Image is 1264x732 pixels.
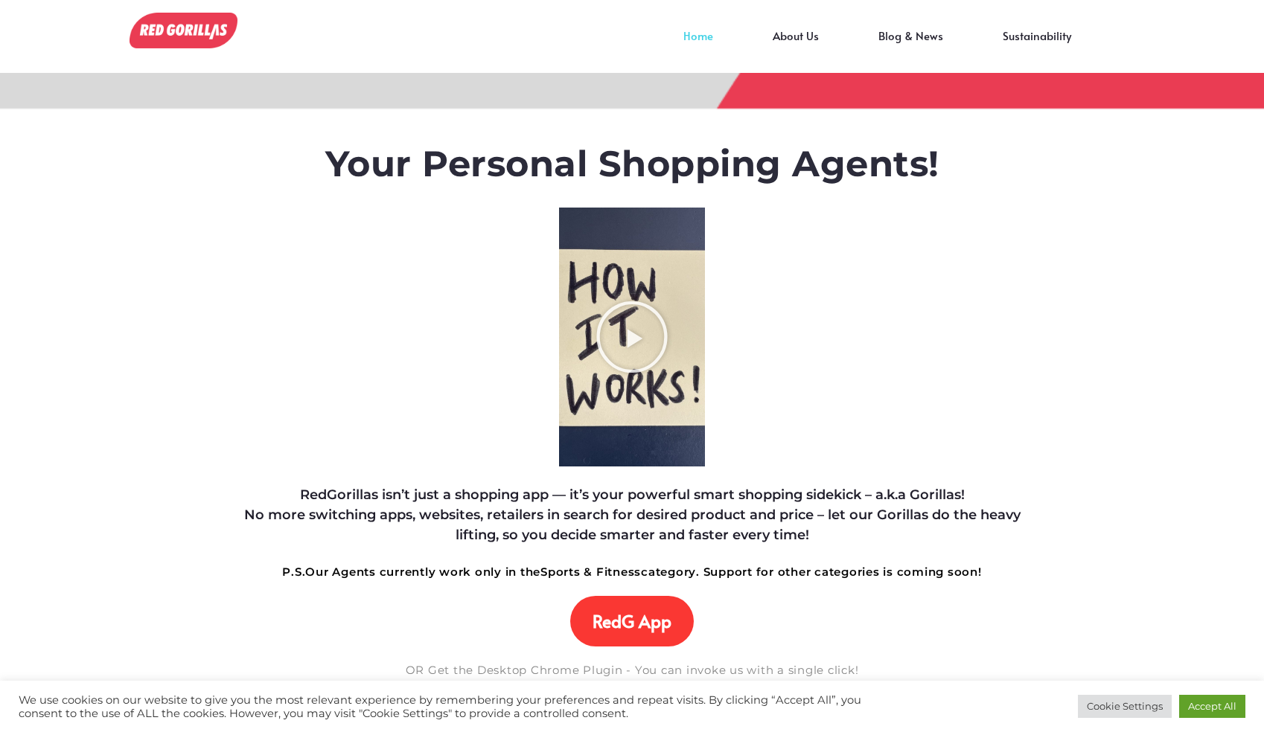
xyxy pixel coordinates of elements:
strong: P.S. [282,565,305,579]
a: Blog & News [849,36,973,58]
span: RedG App [593,611,671,632]
h5: OR Get the Desktop Chrome Plugin - You can invoke us with a single click! [227,661,1037,679]
a: About Us [743,36,849,58]
div: We use cookies on our website to give you the most relevant experience by remembering your prefer... [19,693,878,720]
h1: Your Personal Shopping Agents! [227,143,1037,186]
strong: Sports & Fitness [540,565,641,579]
h4: RedGorillas isn’t just a shopping app — it’s your powerful smart shopping sidekick – a.k.a Gorill... [227,485,1037,545]
a: Home [654,36,743,58]
a: RedG App [570,596,694,646]
a: Accept All [1179,695,1245,718]
img: RedGorillas Shopping App! [130,13,237,48]
a: Sustainability [973,36,1101,58]
strong: Our Agents currently work only in the category. Support for other categories is coming soon! [282,565,981,579]
div: Play Video about RedGorillas How it Works [595,300,669,374]
a: Cookie Settings [1078,695,1172,718]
